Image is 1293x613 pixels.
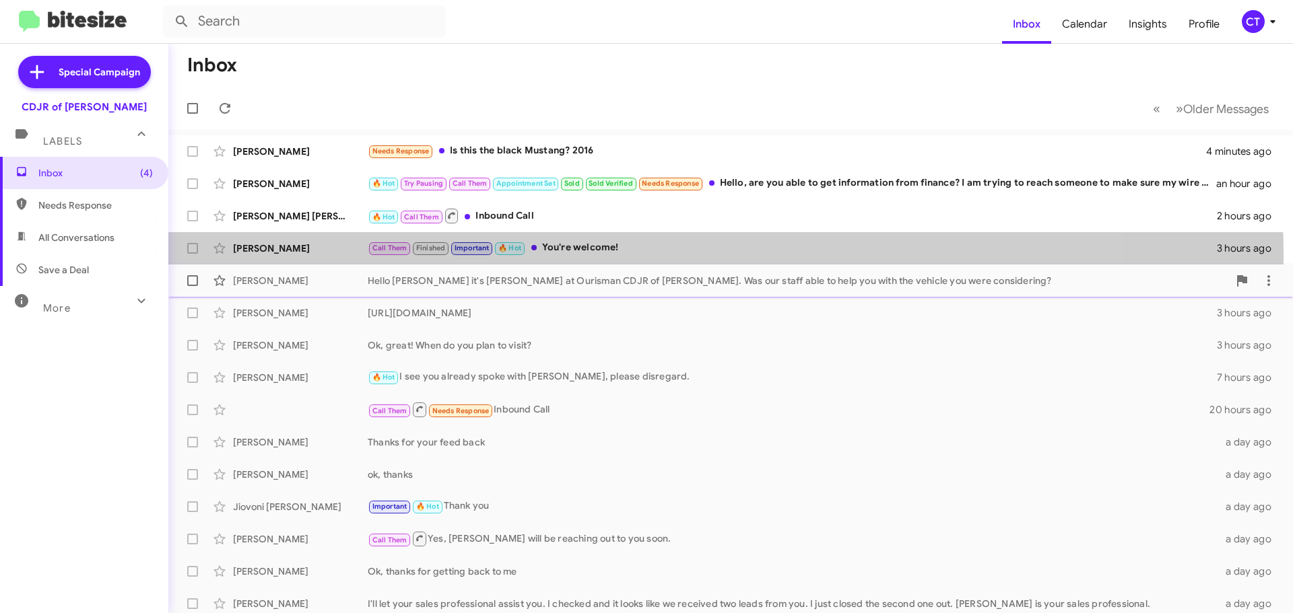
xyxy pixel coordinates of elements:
[368,274,1228,287] div: Hello [PERSON_NAME] it's [PERSON_NAME] at Ourisman CDJR of [PERSON_NAME]. Was our staff able to h...
[233,274,368,287] div: [PERSON_NAME]
[368,338,1217,352] div: Ok, great! When do you plan to visit?
[59,65,140,79] span: Special Campaign
[372,373,395,382] span: 🔥 Hot
[1217,371,1282,384] div: 7 hours ago
[368,597,1218,610] div: I'll let your sales professional assist you. I checked and it looks like we received two leads fr...
[416,502,439,511] span: 🔥 Hot
[18,56,151,88] a: Special Campaign
[404,213,439,221] span: Call Them
[368,468,1218,481] div: ok, thanks
[453,179,488,188] span: Call Them
[38,199,153,212] span: Needs Response
[372,179,395,188] span: 🔥 Hot
[1218,565,1282,578] div: a day ago
[1168,95,1277,122] button: Next
[372,536,407,544] span: Call Them
[1217,338,1282,352] div: 3 hours ago
[233,242,368,255] div: [PERSON_NAME]
[589,179,633,188] span: Sold Verified
[496,179,556,188] span: Appointment Set
[233,565,368,578] div: [PERSON_NAME]
[368,435,1218,449] div: Thanks for your feed back
[1218,500,1282,513] div: a day ago
[1217,242,1282,255] div: 3 hours ago
[455,244,490,252] span: Important
[1217,209,1282,223] div: 2 hours ago
[233,468,368,481] div: [PERSON_NAME]
[368,530,1218,547] div: Yes, [PERSON_NAME] will be reaching out to you soon.
[432,406,490,415] span: Needs Response
[233,177,368,190] div: [PERSON_NAME]
[38,231,114,244] span: All Conversations
[1230,10,1278,33] button: CT
[233,435,368,449] div: [PERSON_NAME]
[404,179,443,188] span: Try Pausing
[233,500,368,513] div: Jiovoni [PERSON_NAME]
[163,5,446,38] input: Search
[1146,95,1277,122] nav: Page navigation example
[372,406,407,415] span: Call Them
[416,244,446,252] span: Finished
[368,240,1217,256] div: You're welcome!
[233,597,368,610] div: [PERSON_NAME]
[233,306,368,320] div: [PERSON_NAME]
[1242,10,1265,33] div: CT
[642,179,699,188] span: Needs Response
[1118,5,1178,44] a: Insights
[233,371,368,384] div: [PERSON_NAME]
[43,302,71,314] span: More
[43,135,82,147] span: Labels
[1183,102,1269,116] span: Older Messages
[372,244,407,252] span: Call Them
[1218,468,1282,481] div: a day ago
[233,338,368,352] div: [PERSON_NAME]
[1218,532,1282,546] div: a day ago
[368,143,1206,159] div: Is this the black Mustang? 2016
[1051,5,1118,44] a: Calendar
[233,209,368,223] div: [PERSON_NAME] [PERSON_NAME]
[368,176,1216,191] div: Hello, are you able to get information from finance? I am trying to reach someone to make sure my...
[368,499,1218,514] div: Thank you
[498,244,521,252] span: 🔥 Hot
[22,100,147,114] div: CDJR of [PERSON_NAME]
[368,565,1218,578] div: Ok, thanks for getting back to me
[368,306,1217,320] div: [URL][DOMAIN_NAME]
[1002,5,1051,44] a: Inbox
[1217,306,1282,320] div: 3 hours ago
[1216,177,1282,190] div: an hour ago
[1176,100,1183,117] span: »
[368,207,1217,224] div: Inbound Call
[1209,403,1282,417] div: 20 hours ago
[1153,100,1160,117] span: «
[368,369,1217,385] div: I see you already spoke with [PERSON_NAME], please disregard.
[1218,597,1282,610] div: a day ago
[1218,435,1282,449] div: a day ago
[38,166,153,180] span: Inbox
[1145,95,1168,122] button: Previous
[233,145,368,158] div: [PERSON_NAME]
[1206,145,1282,158] div: 4 minutes ago
[372,213,395,221] span: 🔥 Hot
[564,179,580,188] span: Sold
[233,532,368,546] div: [PERSON_NAME]
[187,55,237,76] h1: Inbox
[1178,5,1230,44] a: Profile
[140,166,153,180] span: (4)
[372,502,407,511] span: Important
[38,263,89,277] span: Save a Deal
[372,147,430,155] span: Needs Response
[368,401,1209,418] div: Inbound Call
